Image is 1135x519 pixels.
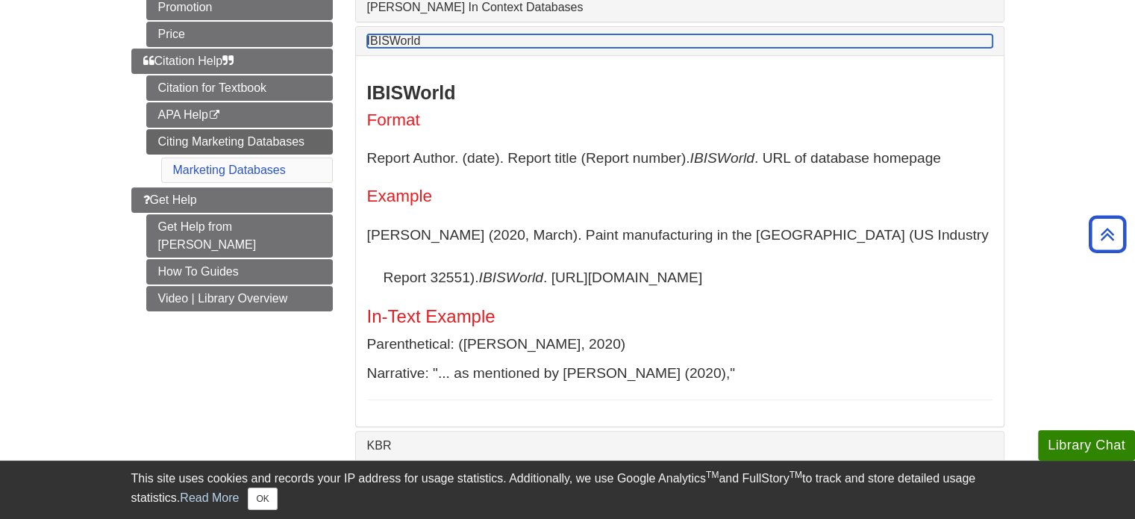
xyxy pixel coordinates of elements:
[180,491,239,504] a: Read More
[143,55,234,67] span: Citation Help
[146,214,333,258] a: Get Help from [PERSON_NAME]
[1038,430,1135,461] button: Library Chat
[208,111,221,120] i: This link opens in a new window
[367,111,992,130] h4: Format
[367,307,992,326] h5: In-Text Example
[131,49,333,74] a: Citation Help
[367,187,992,206] h4: Example
[146,102,333,128] a: APA Help
[173,164,286,176] a: Marketing Databases
[367,363,992,385] p: Narrative: "... as mentioned by [PERSON_NAME] (2020),"
[146,75,333,101] a: Citation for Textbook
[146,129,333,155] a: Citing Marketing Databases
[143,193,197,206] span: Get Help
[367,137,992,180] p: Report Author. (date). Report title (Report number). . URL of database homepage
[248,488,277,510] button: Close
[131,187,333,213] a: Get Help
[479,270,543,285] i: IBISWorld
[706,470,719,480] sup: TM
[790,470,802,480] sup: TM
[131,470,1004,510] div: This site uses cookies and records your IP address for usage statistics. Additionally, we use Goo...
[367,439,992,453] a: KBR
[146,22,333,47] a: Price
[146,286,333,311] a: Video | Library Overview
[367,214,992,299] p: [PERSON_NAME] (2020, March). Paint manufacturing in the [GEOGRAPHIC_DATA] (US Industry Report 325...
[367,334,992,355] p: Parenthetical: ([PERSON_NAME], 2020)
[367,1,992,14] a: [PERSON_NAME] In Context Databases
[146,259,333,285] a: How To Guides
[367,34,992,48] a: IBISWorld
[690,150,754,166] i: IBISWorld
[1084,224,1131,244] a: Back to Top
[367,82,456,103] strong: IBISWorld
